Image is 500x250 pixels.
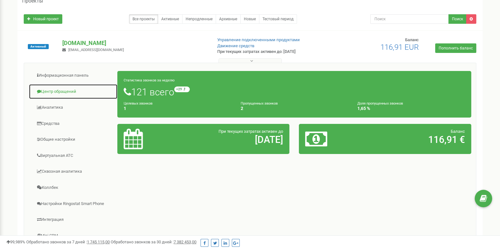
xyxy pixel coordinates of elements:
h2: 116,91 € [362,134,465,145]
a: Информационная панель [29,68,118,83]
p: [DOMAIN_NAME] [62,39,207,47]
a: Mini CRM [29,228,118,244]
a: Активные [158,14,182,24]
a: Центр обращений [29,84,118,99]
span: Баланс [405,37,418,42]
small: Статистика звонков за неделю [124,78,175,82]
a: Управление подключенными продуктами [217,37,300,42]
h4: 1 [124,106,231,111]
h4: 2 [241,106,348,111]
span: При текущих затратах активен до [219,129,283,134]
a: Пополнить баланс [435,43,476,53]
a: Тестовый период [259,14,297,24]
button: Поиск [448,14,466,24]
span: Активный [28,44,49,49]
small: Целевых звонков [124,101,152,106]
h1: 121 всего [124,87,465,97]
span: 116,91 EUR [380,43,418,52]
a: Интеграция [29,212,118,228]
small: Доля пропущенных звонков [357,101,403,106]
a: Коллбек [29,180,118,196]
a: Виртуальная АТС [29,148,118,163]
u: 1 745 115,00 [87,240,110,244]
a: Все проекты [129,14,158,24]
p: При текущих затратах активен до: [DATE] [217,49,323,55]
a: Новый проект [24,14,62,24]
u: 7 382 453,00 [174,240,196,244]
a: Общие настройки [29,132,118,147]
a: Средства [29,116,118,131]
a: Настройки Ringostat Smart Phone [29,196,118,212]
a: Непродленные [182,14,216,24]
span: 99,989% [6,240,25,244]
small: +29 [174,87,190,92]
a: Аналитика [29,100,118,115]
span: [EMAIL_ADDRESS][DOMAIN_NAME] [68,48,124,52]
h2: [DATE] [180,134,283,145]
span: Обработано звонков за 7 дней : [26,240,110,244]
span: Обработано звонков за 30 дней : [111,240,196,244]
a: Архивные [216,14,241,24]
span: Баланс [451,129,465,134]
h4: 1,65 % [357,106,465,111]
small: Пропущенных звонков [241,101,278,106]
a: Новые [240,14,259,24]
input: Поиск [370,14,449,24]
a: Сквозная аналитика [29,164,118,179]
a: Движение средств [217,43,254,48]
